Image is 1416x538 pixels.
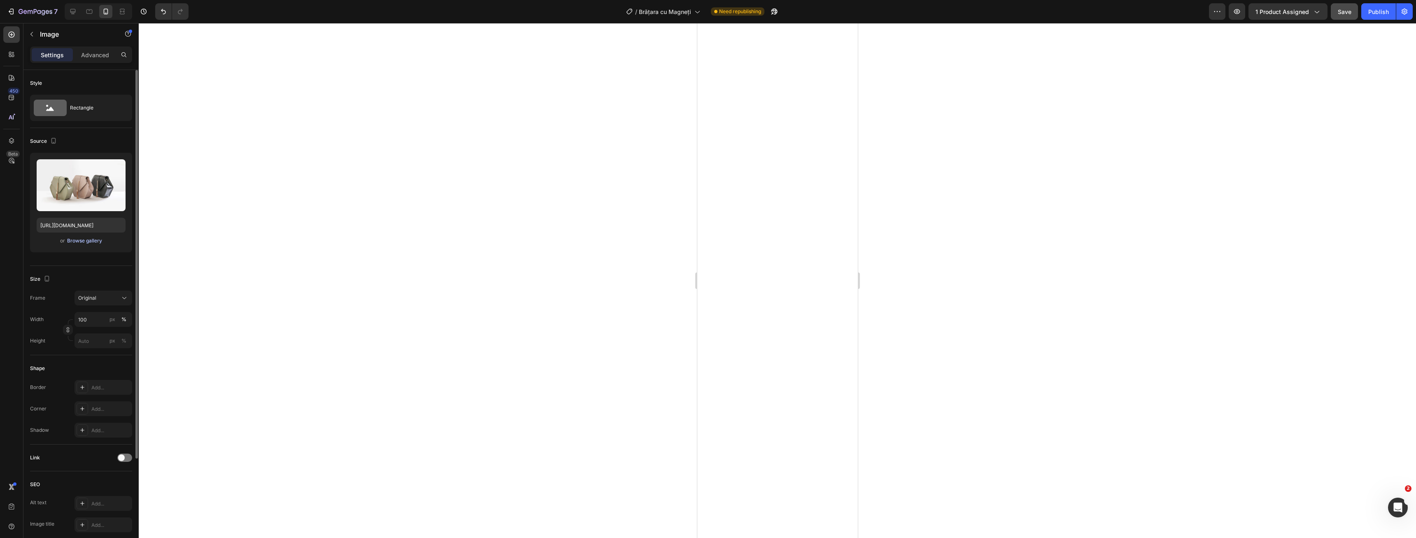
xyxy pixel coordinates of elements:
[30,481,40,488] div: SEO
[54,7,58,16] p: 7
[91,522,130,529] div: Add...
[1361,3,1396,20] button: Publish
[81,51,109,59] p: Advanced
[109,316,115,323] div: px
[37,218,126,233] input: https://example.com/image.jpg
[91,384,130,391] div: Add...
[30,79,42,87] div: Style
[91,427,130,434] div: Add...
[40,29,110,39] p: Image
[121,316,126,323] div: %
[119,336,129,346] button: px
[1338,8,1351,15] span: Save
[639,7,691,16] span: Brățara cu Magneți
[30,499,47,506] div: Alt text
[78,294,96,302] span: Original
[67,237,102,245] div: Browse gallery
[1255,7,1309,16] span: 1 product assigned
[30,365,45,372] div: Shape
[1331,3,1358,20] button: Save
[1248,3,1327,20] button: 1 product assigned
[75,312,132,327] input: px%
[30,316,44,323] label: Width
[107,314,117,324] button: %
[91,500,130,508] div: Add...
[1388,498,1408,517] iframe: Intercom live chat
[6,151,20,157] div: Beta
[1405,485,1411,492] span: 2
[91,405,130,413] div: Add...
[8,88,20,94] div: 450
[70,98,120,117] div: Rectangle
[635,7,637,16] span: /
[30,454,40,461] div: Link
[30,426,49,434] div: Shadow
[1368,7,1389,16] div: Publish
[30,337,45,345] label: Height
[67,237,102,245] button: Browse gallery
[75,291,132,305] button: Original
[30,136,58,147] div: Source
[30,274,52,285] div: Size
[109,337,115,345] div: px
[41,51,64,59] p: Settings
[37,159,126,211] img: preview-image
[30,384,46,391] div: Border
[121,337,126,345] div: %
[697,23,858,538] iframe: Design area
[30,294,45,302] label: Frame
[719,8,761,15] span: Need republishing
[60,236,65,246] span: or
[75,333,132,348] input: px%
[107,336,117,346] button: %
[155,3,189,20] div: Undo/Redo
[30,405,47,412] div: Corner
[119,314,129,324] button: px
[30,520,54,528] div: Image title
[3,3,61,20] button: 7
